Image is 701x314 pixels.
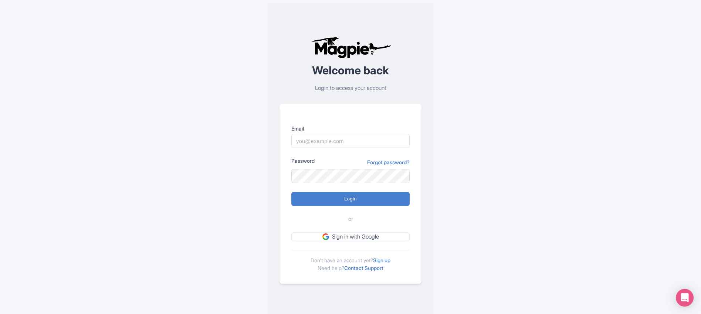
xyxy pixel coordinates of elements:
[291,250,410,272] div: Don't have an account yet? Need help?
[291,157,315,165] label: Password
[348,215,353,223] span: or
[344,265,383,271] a: Contact Support
[322,233,329,240] img: google.svg
[291,232,410,242] a: Sign in with Google
[676,289,694,307] div: Open Intercom Messenger
[373,257,390,263] a: Sign up
[367,158,410,166] a: Forgot password?
[309,36,392,58] img: logo-ab69f6fb50320c5b225c76a69d11143b.png
[291,125,410,132] label: Email
[280,84,421,92] p: Login to access your account
[291,192,410,206] input: Login
[280,64,421,77] h2: Welcome back
[291,134,410,148] input: you@example.com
